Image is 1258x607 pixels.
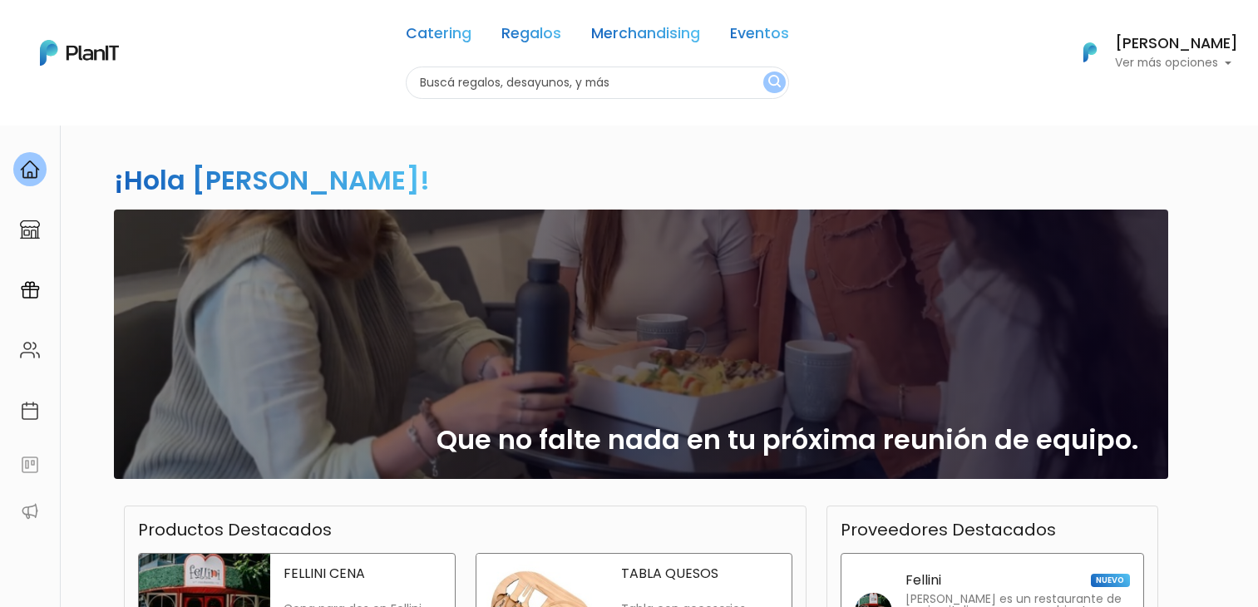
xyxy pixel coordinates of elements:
p: TABLA QUESOS [621,567,778,580]
h2: Que no falte nada en tu próxima reunión de equipo. [437,424,1138,456]
a: Merchandising [591,27,700,47]
img: people-662611757002400ad9ed0e3c099ab2801c6687ba6c219adb57efc949bc21e19d.svg [20,340,40,360]
h3: Proveedores Destacados [841,520,1056,540]
img: PlanIt Logo [40,40,119,66]
input: Buscá regalos, desayunos, y más [406,67,789,99]
h3: Productos Destacados [138,520,332,540]
a: Catering [406,27,471,47]
p: Ver más opciones [1115,57,1238,69]
img: search_button-432b6d5273f82d61273b3651a40e1bd1b912527efae98b1b7a1b2c0702e16a8d.svg [768,75,781,91]
h6: [PERSON_NAME] [1115,37,1238,52]
img: home-e721727adea9d79c4d83392d1f703f7f8bce08238fde08b1acbfd93340b81755.svg [20,160,40,180]
img: campaigns-02234683943229c281be62815700db0a1741e53638e28bf9629b52c665b00959.svg [20,280,40,300]
p: Fellini [905,574,941,587]
img: calendar-87d922413cdce8b2cf7b7f5f62616a5cf9e4887200fb71536465627b3292af00.svg [20,401,40,421]
img: partners-52edf745621dab592f3b2c58e3bca9d71375a7ef29c3b500c9f145b62cc070d4.svg [20,501,40,521]
img: PlanIt Logo [1072,34,1108,71]
span: NUEVO [1091,574,1129,587]
p: FELLINI CENA [284,567,441,580]
h2: ¡Hola [PERSON_NAME]! [114,161,430,199]
img: marketplace-4ceaa7011d94191e9ded77b95e3339b90024bf715f7c57f8cf31f2d8c509eaba.svg [20,220,40,239]
a: Eventos [730,27,789,47]
a: Regalos [501,27,561,47]
button: PlanIt Logo [PERSON_NAME] Ver más opciones [1062,31,1238,74]
img: feedback-78b5a0c8f98aac82b08bfc38622c3050aee476f2c9584af64705fc4e61158814.svg [20,455,40,475]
